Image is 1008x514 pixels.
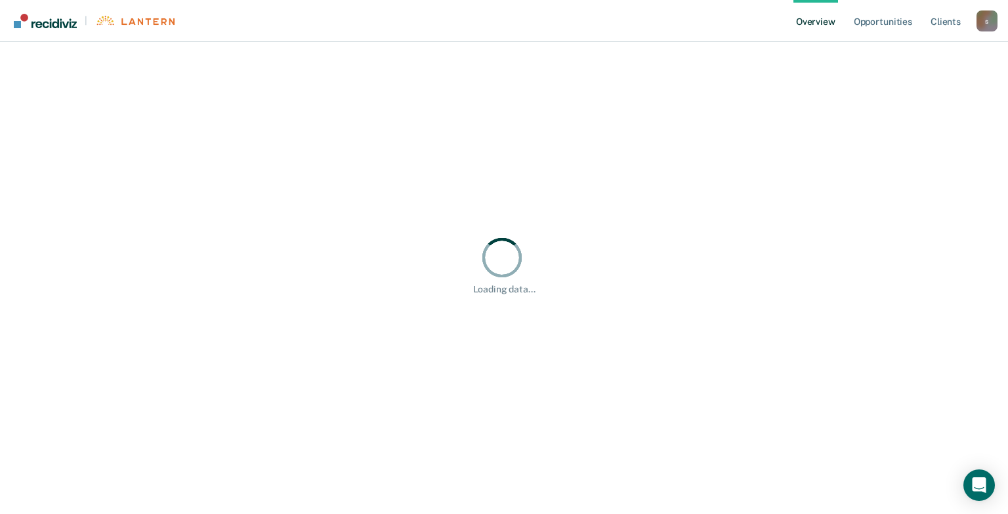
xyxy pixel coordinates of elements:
[473,284,535,295] div: Loading data...
[77,15,95,26] span: |
[963,469,995,501] div: Open Intercom Messenger
[14,14,77,28] img: Recidiviz
[95,16,175,26] img: Lantern
[976,10,997,31] div: s
[976,10,997,31] button: Profile dropdown button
